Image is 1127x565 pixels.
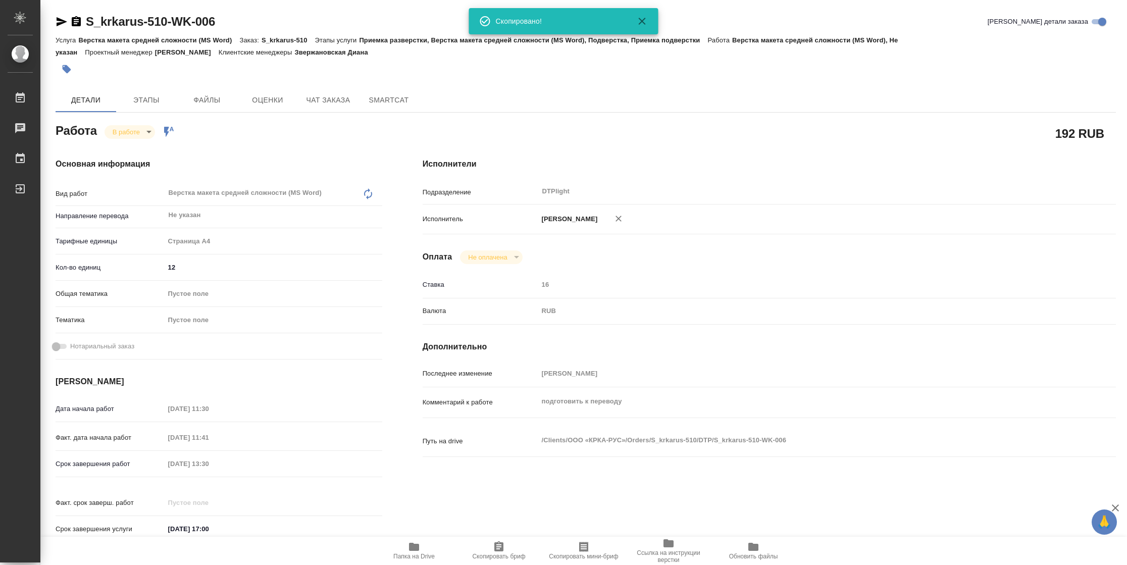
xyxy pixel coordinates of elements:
[165,401,253,416] input: Пустое поле
[496,16,622,26] div: Скопировано!
[423,251,452,263] h4: Оплата
[707,36,732,44] p: Работа
[56,404,165,414] p: Дата начала работ
[219,48,295,56] p: Клиентские менеджеры
[423,369,538,379] p: Последнее изменение
[423,214,538,224] p: Исполнитель
[1055,125,1104,142] h2: 192 RUB
[359,36,707,44] p: Приемка разверстки, Верстка макета средней сложности (MS Word), Подверстка, Приемка подверстки
[183,94,231,107] span: Файлы
[729,553,778,560] span: Обновить файлы
[315,36,360,44] p: Этапы услуги
[607,208,630,230] button: Удалить исполнителя
[538,432,1058,449] textarea: /Clients/ООО «КРКА-РУС»/Orders/S_krkarus-510/DTP/S_krkarus-510-WK-006
[86,15,215,28] a: S_krkarus-510-WK-006
[62,94,110,107] span: Детали
[56,211,165,221] p: Направление перевода
[423,187,538,197] p: Подразделение
[456,537,541,565] button: Скопировать бриф
[110,128,143,136] button: В работе
[538,393,1058,410] textarea: подготовить к переводу
[1092,509,1117,535] button: 🙏
[239,36,261,44] p: Заказ:
[393,553,435,560] span: Папка на Drive
[365,94,413,107] span: SmartCat
[423,341,1116,353] h4: Дополнительно
[294,48,375,56] p: Звержановская Диана
[56,315,165,325] p: Тематика
[262,36,315,44] p: S_krkarus-510
[56,36,78,44] p: Услуга
[423,158,1116,170] h4: Исполнители
[105,125,155,139] div: В работе
[122,94,171,107] span: Этапы
[372,537,456,565] button: Папка на Drive
[243,94,292,107] span: Оценки
[168,289,370,299] div: Пустое поле
[155,48,219,56] p: [PERSON_NAME]
[56,16,68,28] button: Скопировать ссылку для ЯМессенджера
[56,263,165,273] p: Кол-во единиц
[56,189,165,199] p: Вид работ
[56,376,382,388] h4: [PERSON_NAME]
[56,498,165,508] p: Факт. срок заверш. работ
[165,312,382,329] div: Пустое поле
[632,549,705,563] span: Ссылка на инструкции верстки
[630,15,654,27] button: Закрыть
[78,36,239,44] p: Верстка макета средней сложности (MS Word)
[711,537,796,565] button: Обновить файлы
[423,397,538,407] p: Комментарий к работе
[1096,511,1113,533] span: 🙏
[626,537,711,565] button: Ссылка на инструкции верстки
[56,158,382,170] h4: Основная информация
[541,537,626,565] button: Скопировать мини-бриф
[165,285,382,302] div: Пустое поле
[538,277,1058,292] input: Пустое поле
[465,253,510,262] button: Не оплачена
[165,430,253,445] input: Пустое поле
[56,433,165,443] p: Факт. дата начала работ
[165,522,253,536] input: ✎ Введи что-нибудь
[168,315,370,325] div: Пустое поле
[165,260,382,275] input: ✎ Введи что-нибудь
[304,94,352,107] span: Чат заказа
[70,16,82,28] button: Скопировать ссылку
[538,214,598,224] p: [PERSON_NAME]
[56,58,78,80] button: Добавить тэг
[70,341,134,351] span: Нотариальный заказ
[423,280,538,290] p: Ставка
[460,250,522,264] div: В работе
[165,456,253,471] input: Пустое поле
[56,121,97,139] h2: Работа
[538,302,1058,320] div: RUB
[56,289,165,299] p: Общая тематика
[988,17,1088,27] span: [PERSON_NAME] детали заказа
[472,553,525,560] span: Скопировать бриф
[165,233,382,250] div: Страница А4
[549,553,618,560] span: Скопировать мини-бриф
[538,366,1058,381] input: Пустое поле
[423,436,538,446] p: Путь на drive
[85,48,155,56] p: Проектный менеджер
[56,236,165,246] p: Тарифные единицы
[165,495,253,510] input: Пустое поле
[56,459,165,469] p: Срок завершения работ
[56,524,165,534] p: Срок завершения услуги
[423,306,538,316] p: Валюта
